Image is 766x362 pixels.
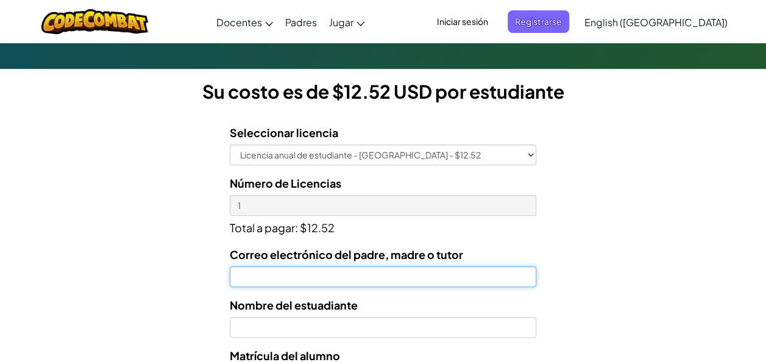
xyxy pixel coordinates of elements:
[329,16,353,29] span: Jugar
[323,5,371,38] a: Jugar
[230,124,338,141] label: Seleccionar licencia
[584,16,728,29] span: English ([GEOGRAPHIC_DATA])
[230,246,463,263] label: Correo electrónico del padre, madre o tutor
[230,296,358,314] label: Nombre del estuadiante
[508,10,569,33] button: Registrarse
[430,10,495,33] button: Iniciar sesión
[279,5,323,38] a: Padres
[210,5,279,38] a: Docentes
[41,9,148,34] img: CodeCombat logo
[578,5,734,38] a: English ([GEOGRAPHIC_DATA])
[230,216,536,236] p: Total a pagar: $12.52
[230,174,341,192] label: Número de Licencias
[216,16,262,29] span: Docentes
